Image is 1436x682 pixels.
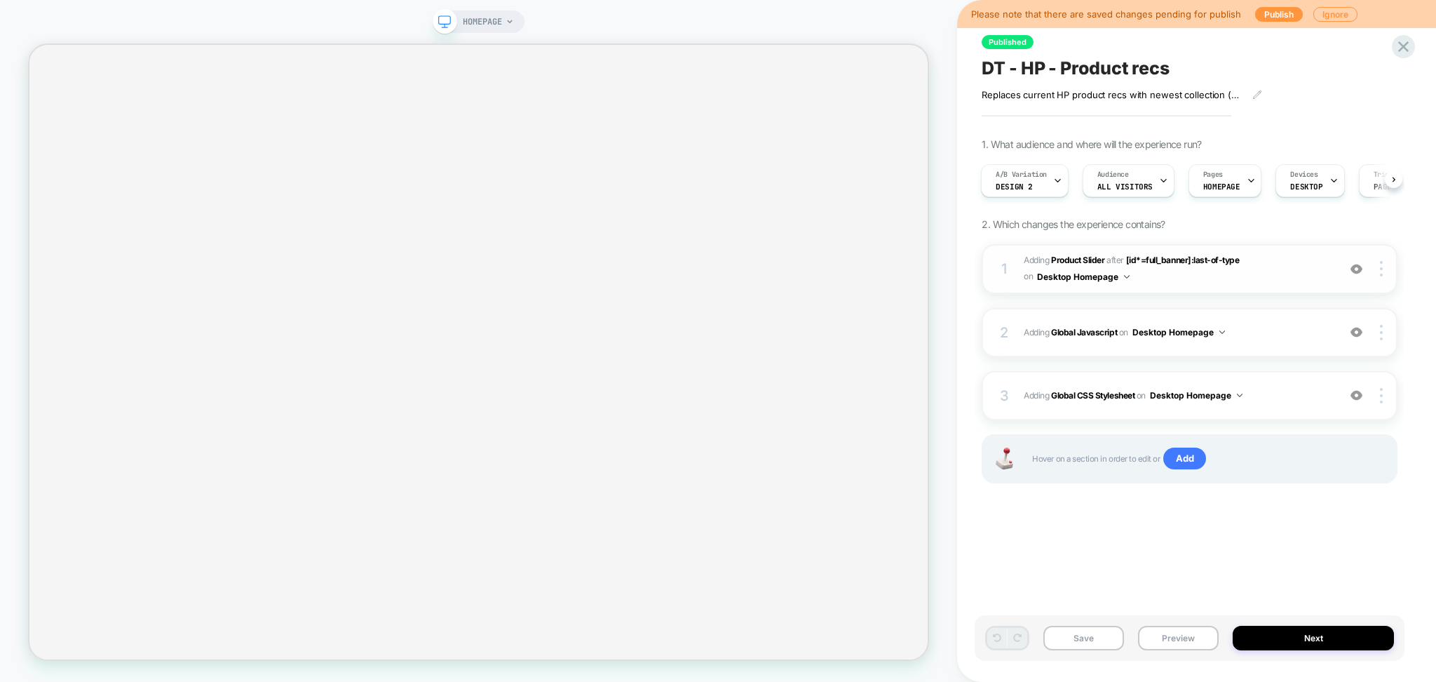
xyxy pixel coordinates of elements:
span: DT - HP - Product recs [982,58,1170,79]
span: AFTER [1106,255,1124,265]
span: on [1119,325,1128,340]
img: close [1380,388,1383,403]
span: on [1024,269,1033,284]
b: Global Javascript [1051,327,1117,337]
span: Audience [1097,170,1129,180]
span: DESKTOP [1290,182,1322,192]
span: HOMEPAGE [1203,182,1240,192]
button: Desktop Homepage [1037,268,1130,286]
img: close [1380,261,1383,276]
img: close [1380,325,1383,340]
span: Adding [1024,323,1331,341]
span: Adding [1024,387,1331,404]
span: Page Load [1374,182,1415,192]
button: Desktop Homepage [1150,387,1242,404]
span: [id*=full_banner]:last-of-type [1126,255,1240,265]
button: Preview [1138,626,1219,650]
img: crossed eye [1350,263,1362,275]
div: 2 [997,320,1011,345]
img: down arrow [1219,330,1225,334]
span: A/B Variation [996,170,1047,180]
span: All Visitors [1097,182,1153,192]
img: Joystick [990,448,1018,469]
span: Hover on a section in order to edit or [1032,448,1382,470]
div: 3 [997,383,1011,408]
span: design 2 [996,182,1033,192]
span: Devices [1290,170,1318,180]
button: Next [1233,626,1394,650]
span: Adding [1024,255,1104,265]
b: Product Slider [1051,255,1104,265]
button: Desktop Homepage [1132,323,1225,341]
span: HOMEPAGE [463,11,502,33]
img: down arrow [1124,275,1130,279]
button: Publish [1255,7,1303,22]
span: Add [1163,448,1206,470]
button: Save [1043,626,1124,650]
span: Pages [1203,170,1223,180]
span: Replaces current HP product recs with newest collection (pre fall 2025) [982,89,1242,100]
span: Published [982,35,1034,49]
span: 2. Which changes the experience contains? [982,218,1165,230]
span: 1. What audience and where will the experience run? [982,138,1201,150]
img: down arrow [1237,394,1242,397]
img: crossed eye [1350,326,1362,338]
img: crossed eye [1350,389,1362,401]
button: Ignore [1313,7,1357,22]
div: 1 [997,256,1011,281]
span: on [1137,388,1146,403]
b: Global CSS Stylesheet [1051,390,1134,401]
span: Trigger [1374,170,1401,180]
